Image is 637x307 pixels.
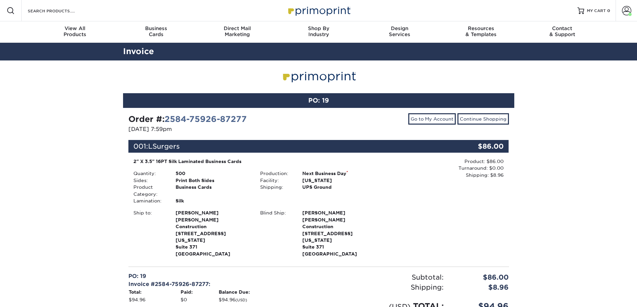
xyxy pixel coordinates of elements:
[449,282,514,292] div: $8.96
[285,3,352,18] img: Primoprint
[180,288,218,296] th: Paid:
[255,177,297,184] div: Facility:
[302,244,377,250] span: Suite 371
[359,25,440,31] span: Design
[319,282,449,292] div: Shipping:
[128,125,314,133] p: [DATE] 7:59pm
[128,197,171,204] div: Lamination:
[408,113,456,125] a: Go to My Account
[176,216,250,230] span: [PERSON_NAME] Construction
[218,296,314,303] td: $94.96
[176,230,250,244] span: [STREET_ADDRESS][US_STATE]
[255,209,297,257] div: Blind Ship:
[128,209,171,257] div: Ship to:
[34,25,116,37] div: Products
[235,298,247,302] small: (USD)
[522,25,603,37] div: & Support
[27,7,92,15] input: SEARCH PRODUCTS.....
[165,114,247,124] a: 2584-75926-87277
[302,209,377,216] span: [PERSON_NAME]
[128,280,314,288] div: Invoice #2584-75926-87277:
[171,177,255,184] div: Print Both Sides
[171,170,255,177] div: 500
[171,184,255,197] div: Business Cards
[34,25,116,31] span: View All
[359,21,440,43] a: DesignServices
[176,209,250,256] strong: [GEOGRAPHIC_DATA]
[148,142,180,150] span: LSurgers
[297,184,382,190] div: UPS Ground
[176,244,250,250] span: Suite 371
[255,170,297,177] div: Production:
[297,177,382,184] div: [US_STATE]
[171,197,255,204] div: Silk
[440,21,522,43] a: Resources& Templates
[176,209,250,216] span: [PERSON_NAME]
[133,158,377,165] div: 2" X 3.5" 16PT Silk Laminated Business Cards
[128,296,181,303] td: $94.96
[255,184,297,190] div: Shipping:
[128,288,181,296] th: Total:
[302,216,377,230] span: [PERSON_NAME] Construction
[278,25,359,31] span: Shop By
[218,288,314,296] th: Balance Due:
[123,93,514,108] div: PO: 19
[607,8,610,13] span: 0
[278,21,359,43] a: Shop ByIndustry
[118,45,519,58] h2: Invoice
[197,25,278,31] span: Direct Mail
[440,25,522,37] div: & Templates
[115,25,197,31] span: Business
[302,209,377,256] strong: [GEOGRAPHIC_DATA]
[359,25,440,37] div: Services
[115,21,197,43] a: BusinessCards
[128,114,247,124] strong: Order #:
[302,230,377,244] span: [STREET_ADDRESS][US_STATE]
[382,158,504,178] div: Product: $86.00 Turnaround: $0.00 Shipping: $8.96
[128,177,171,184] div: Sides:
[522,25,603,31] span: Contact
[278,25,359,37] div: Industry
[115,25,197,37] div: Cards
[280,68,358,85] img: Primoprint
[319,272,449,282] div: Subtotal:
[128,272,314,280] div: PO: 19
[522,21,603,43] a: Contact& Support
[440,25,522,31] span: Resources
[457,113,509,125] a: Continue Shopping
[180,296,218,303] td: $0
[445,140,509,153] div: $86.00
[128,184,171,197] div: Product Category:
[449,272,514,282] div: $86.00
[128,170,171,177] div: Quantity:
[197,25,278,37] div: Marketing
[34,21,116,43] a: View AllProducts
[587,8,606,14] span: MY CART
[197,21,278,43] a: Direct MailMarketing
[128,140,445,153] div: 001:
[297,170,382,177] div: Next Business Day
